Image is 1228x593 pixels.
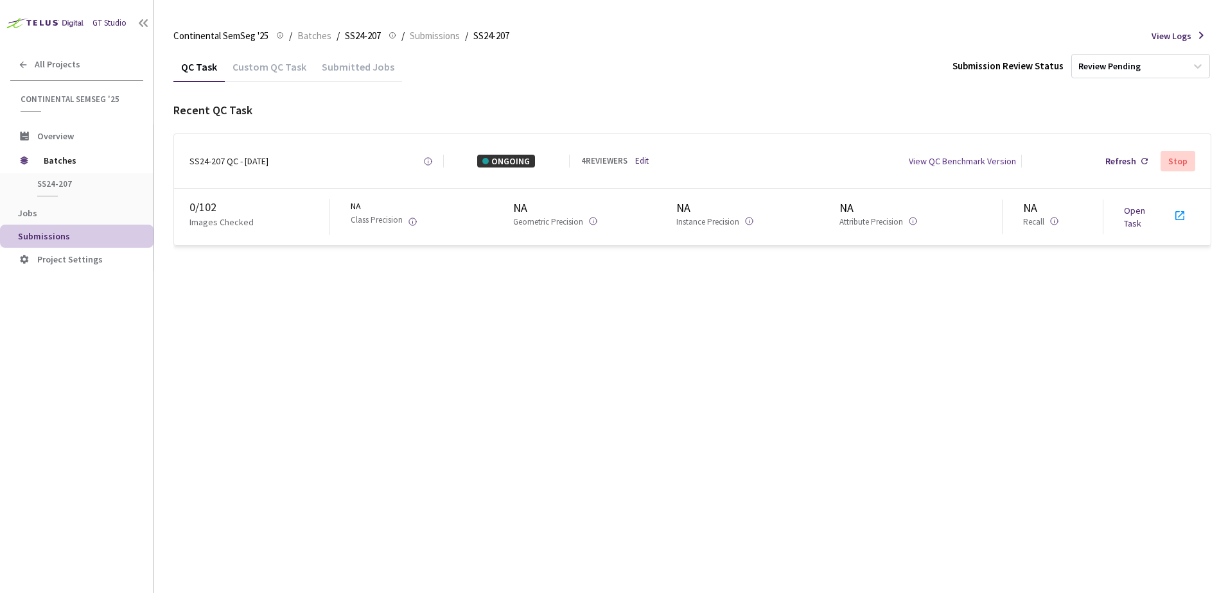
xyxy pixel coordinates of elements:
div: Submitted Jobs [314,60,402,82]
span: Submissions [410,28,460,44]
li: / [401,28,405,44]
span: SS24-207 [345,28,381,44]
div: NA [676,200,839,216]
div: Recent QC Task [173,102,1211,119]
div: Submission Review Status [952,59,1064,73]
div: Refresh [1105,155,1136,168]
div: Custom QC Task [225,60,314,82]
li: / [465,28,468,44]
span: Jobs [18,207,37,219]
div: Stop [1168,156,1188,166]
p: Class Precision [351,214,403,228]
a: Open Task [1124,205,1145,229]
p: Geometric Precision [513,216,583,228]
span: All Projects [35,59,80,70]
div: NA [351,200,514,234]
p: Instance Precision [676,216,739,228]
p: Images Checked [189,216,254,228]
span: Overview [37,130,74,142]
a: Batches [295,28,334,42]
span: Batches [44,148,132,173]
a: Submissions [407,28,462,42]
span: Continental SemSeg '25 [173,28,268,44]
div: QC Task [173,60,225,82]
span: Continental SemSeg '25 [21,94,136,105]
p: Attribute Precision [839,216,903,228]
div: NA [1023,200,1103,216]
div: SS24-207 QC - [DATE] [189,155,268,168]
span: Batches [297,28,331,44]
span: SS24-207 [37,178,132,189]
div: 0 / 102 [189,199,329,216]
li: / [289,28,292,44]
a: Edit [635,155,649,168]
div: 4 REVIEWERS [581,155,627,168]
span: View Logs [1152,30,1191,42]
div: Review Pending [1078,60,1141,73]
div: GT Studio [92,17,127,30]
div: NA [513,200,676,216]
div: ONGOING [477,155,535,168]
li: / [337,28,340,44]
span: SS24-207 [473,28,509,44]
p: Recall [1023,216,1044,228]
div: NA [839,200,1003,216]
span: Project Settings [37,254,103,265]
div: View QC Benchmark Version [909,155,1016,168]
span: Submissions [18,230,70,242]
